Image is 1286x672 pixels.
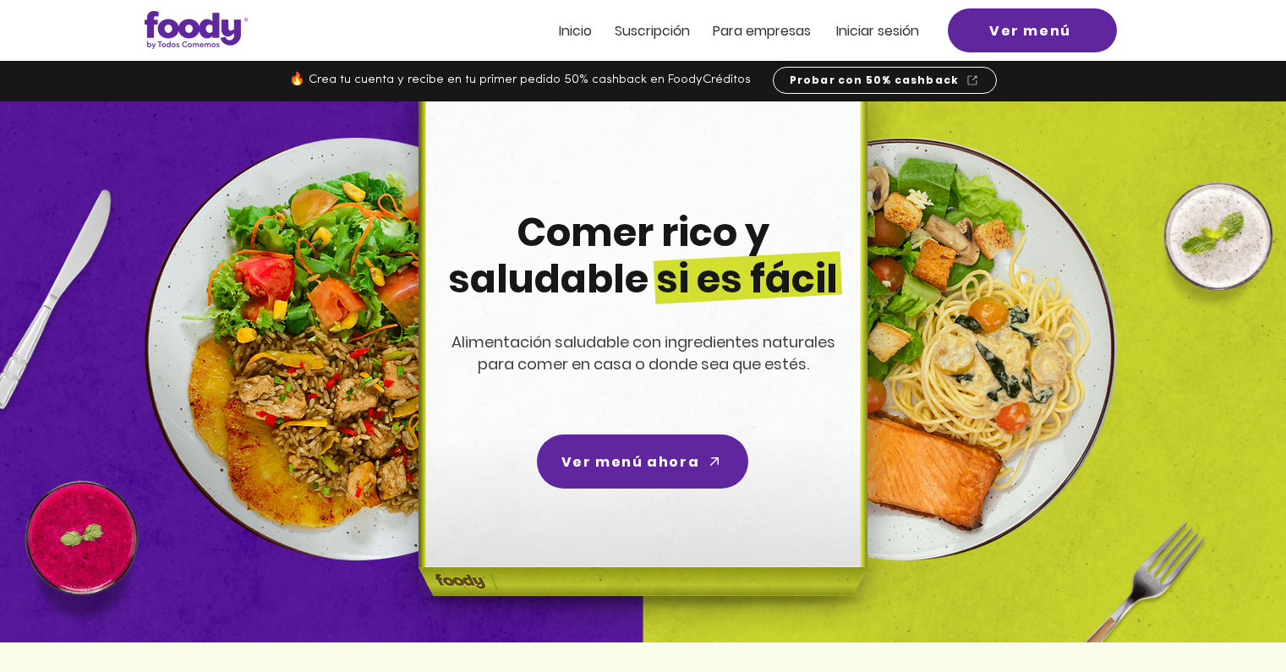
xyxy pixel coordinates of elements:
a: Ver menú [948,8,1117,52]
img: left-dish-compress.png [145,138,567,560]
span: Pa [713,21,729,41]
img: Logo_Foody V2.0.0 (3).png [145,11,248,49]
span: Probar con 50% cashback [790,73,960,88]
a: Ver menú ahora [537,434,748,489]
a: Inicio [559,24,592,38]
span: Ver menú ahora [561,451,699,473]
span: Comer rico y saludable si es fácil [448,205,838,306]
iframe: Messagebird Livechat Widget [1188,574,1269,655]
span: Suscripción [615,21,690,41]
span: Iniciar sesión [836,21,919,41]
span: Inicio [559,21,592,41]
a: Probar con 50% cashback [773,67,997,94]
a: Para empresas [713,24,811,38]
span: 🔥 Crea tu cuenta y recibe en tu primer pedido 50% cashback en FoodyCréditos [289,74,751,86]
span: Alimentación saludable con ingredientes naturales para comer en casa o donde sea que estés. [451,331,835,374]
img: headline-center-compress.png [371,101,909,642]
span: Ver menú [989,20,1071,41]
span: ra empresas [729,21,811,41]
a: Suscripción [615,24,690,38]
a: Iniciar sesión [836,24,919,38]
